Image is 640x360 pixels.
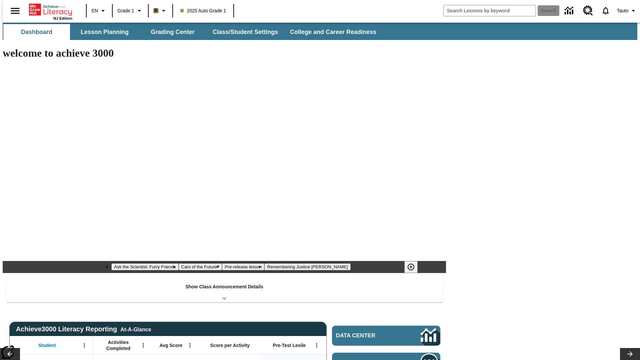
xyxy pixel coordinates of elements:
[579,2,597,20] a: Resource Center, Will open in new tab
[92,7,98,14] span: EN
[29,2,72,20] div: Home
[89,5,110,17] button: Language: EN, Select a language
[3,24,382,40] div: SubNavbar
[185,340,195,350] button: Open Menu
[444,5,536,16] input: search field
[185,283,263,290] p: Show Class Announcement Details
[53,16,72,20] span: NJ Edition
[285,24,382,40] button: College and Career Readiness
[180,7,226,14] span: 2025 Auto Grade 1
[3,47,446,59] h1: welcome to achieve 3000
[336,332,398,339] span: Data Center
[38,342,56,348] span: Student
[264,263,350,270] button: Slide 4 Remembering Justice O'Connor
[5,1,25,21] button: Open side menu
[3,24,70,40] button: Dashboard
[312,340,322,350] button: Open Menu
[111,263,178,270] button: Slide 1 Ask the Scientist: Furry Friends
[16,325,151,333] span: Achieve3000 Literacy Reporting
[597,2,614,19] a: Notifications
[179,263,222,270] button: Slide 2 Cars of the Future?
[79,340,89,350] button: Open Menu
[332,326,440,346] a: Data Center
[210,342,250,348] span: Score per Activity
[139,24,206,40] button: Grading Center
[138,340,148,350] button: Open Menu
[120,325,151,333] div: At-A-Glance
[617,7,628,14] span: Tauto
[117,7,134,14] span: Grade 1
[6,279,443,302] div: Show Class Announcement Details
[115,5,146,17] button: Grade: Grade 1, Select a grade
[561,2,579,20] a: Data Center
[154,6,158,15] span: B
[614,5,640,17] button: Profile/Settings
[151,5,170,17] button: Boost Class color is light brown. Change class color
[207,24,283,40] button: Class/Student Settings
[404,261,418,273] button: Pause
[96,339,140,351] span: Activities Completed
[159,342,182,348] span: Avg Score
[620,348,640,360] button: Lesson carousel, Next
[404,261,424,273] div: Pause
[71,24,138,40] button: Lesson Planning
[3,23,637,40] div: SubNavbar
[29,3,72,16] a: Home
[222,263,264,270] button: Slide 3 Pre-release lesson
[273,342,306,348] span: Pre-Test Lexile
